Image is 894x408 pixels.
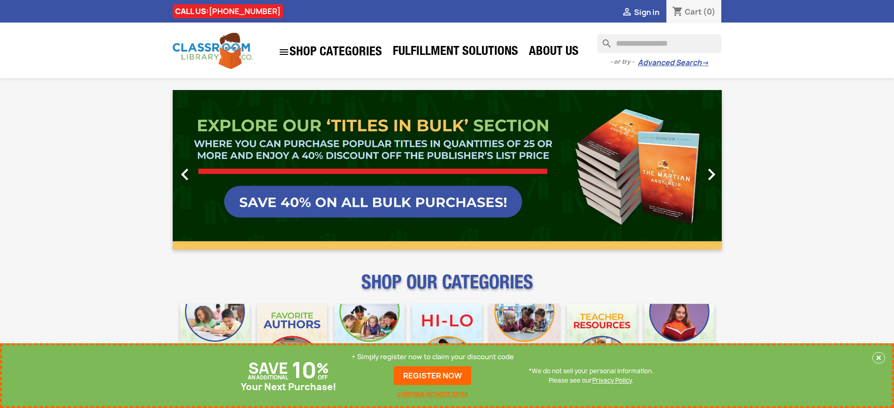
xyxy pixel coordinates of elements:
img: CLC_Favorite_Authors_Mobile.jpg [257,304,327,374]
a: Advanced Search→ [638,58,709,68]
span: → [702,58,709,68]
input: Search [597,34,721,53]
img: CLC_Phonics_And_Decodables_Mobile.jpg [335,304,405,374]
i:  [278,46,290,58]
ul: Carousel container [173,90,722,249]
p: SHOP OUR CATEGORIES [173,280,722,296]
i: shopping_cart [672,7,683,18]
i:  [621,7,633,18]
img: Classroom Library Company [173,33,252,69]
img: CLC_Fiction_Nonfiction_Mobile.jpg [489,304,559,374]
a: Fulfillment Solutions [388,43,523,62]
i:  [173,163,197,186]
a: [PHONE_NUMBER] [209,6,281,16]
div: CALL US: [173,4,283,18]
span: Cart [685,7,702,17]
a: Previous [173,90,255,249]
i: search [597,34,609,45]
span: - or try - [610,57,638,67]
img: CLC_Dyslexia_Mobile.jpg [644,304,714,374]
a:  Sign in [621,7,659,17]
span: Sign in [634,7,659,17]
a: Next [639,90,722,249]
img: CLC_HiLo_Mobile.jpg [412,304,482,374]
span: (0) [703,7,716,17]
a: SHOP CATEGORIES [274,42,387,62]
img: CLC_Teacher_Resources_Mobile.jpg [567,304,637,374]
i:  [700,163,723,186]
a: About Us [524,43,583,62]
img: CLC_Bulk_Mobile.jpg [180,304,250,374]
